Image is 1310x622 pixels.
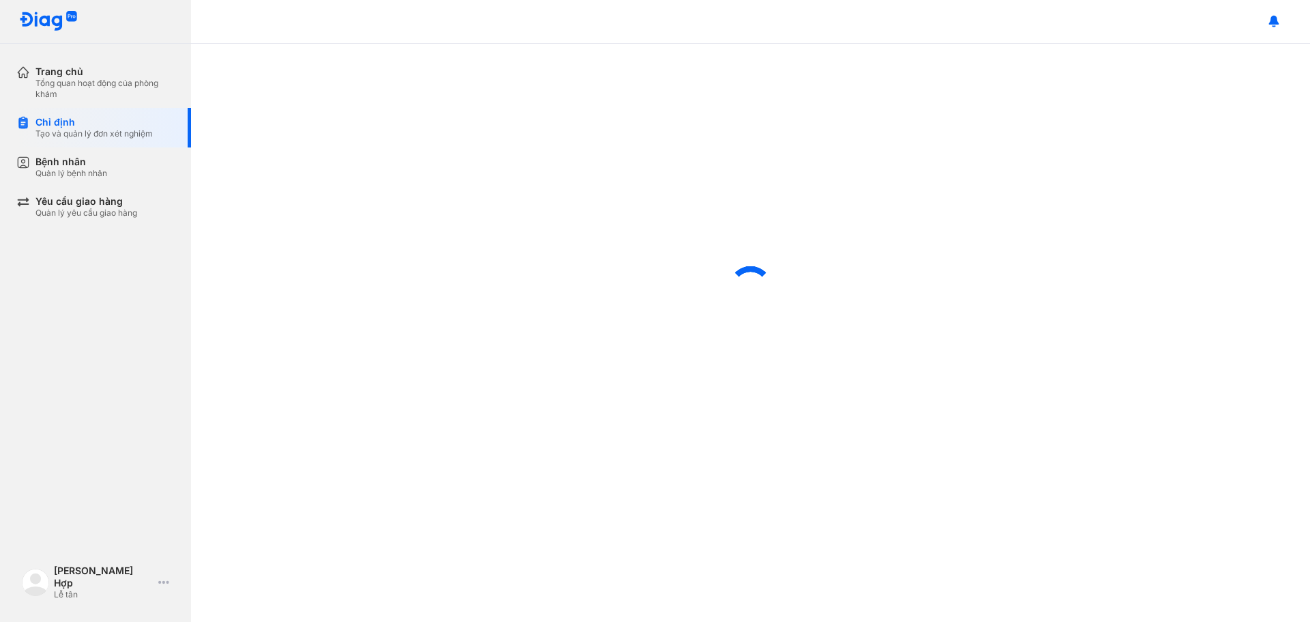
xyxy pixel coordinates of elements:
[54,589,153,600] div: Lễ tân
[35,208,137,218] div: Quản lý yêu cầu giao hàng
[22,569,49,596] img: logo
[54,565,153,589] div: [PERSON_NAME] Hợp
[35,78,175,100] div: Tổng quan hoạt động của phòng khám
[35,156,107,168] div: Bệnh nhân
[35,195,137,208] div: Yêu cầu giao hàng
[35,128,153,139] div: Tạo và quản lý đơn xét nghiệm
[19,11,78,32] img: logo
[35,66,175,78] div: Trang chủ
[35,168,107,179] div: Quản lý bệnh nhân
[35,116,153,128] div: Chỉ định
